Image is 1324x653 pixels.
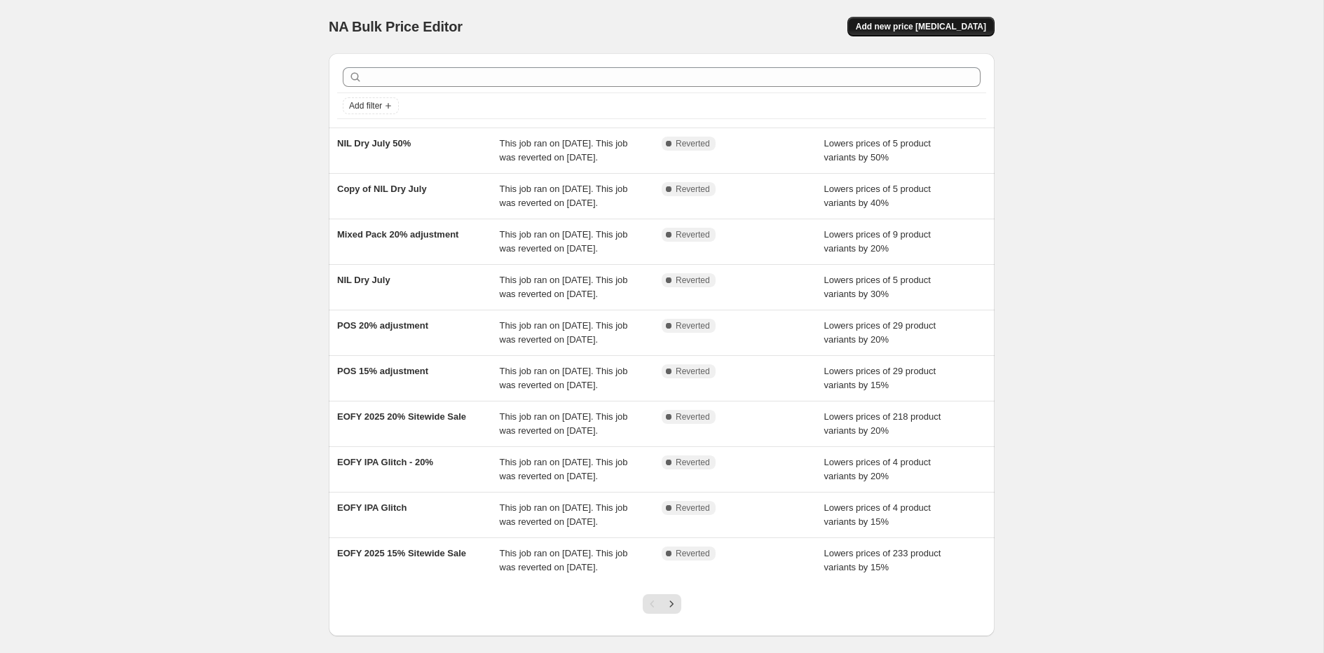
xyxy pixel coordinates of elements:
[349,100,382,111] span: Add filter
[676,502,710,514] span: Reverted
[824,502,931,527] span: Lowers prices of 4 product variants by 15%
[500,548,628,572] span: This job ran on [DATE]. This job was reverted on [DATE].
[824,457,931,481] span: Lowers prices of 4 product variants by 20%
[676,184,710,195] span: Reverted
[337,502,407,513] span: EOFY IPA Glitch
[824,275,931,299] span: Lowers prices of 5 product variants by 30%
[500,502,628,527] span: This job ran on [DATE]. This job was reverted on [DATE].
[337,411,466,422] span: EOFY 2025 20% Sitewide Sale
[676,320,710,331] span: Reverted
[824,138,931,163] span: Lowers prices of 5 product variants by 50%
[337,184,427,194] span: Copy of NIL Dry July
[343,97,399,114] button: Add filter
[662,594,681,614] button: Next
[500,275,628,299] span: This job ran on [DATE]. This job was reverted on [DATE].
[676,457,710,468] span: Reverted
[824,184,931,208] span: Lowers prices of 5 product variants by 40%
[676,275,710,286] span: Reverted
[337,320,428,331] span: POS 20% adjustment
[824,366,936,390] span: Lowers prices of 29 product variants by 15%
[676,548,710,559] span: Reverted
[337,229,458,240] span: Mixed Pack 20% adjustment
[500,457,628,481] span: This job ran on [DATE]. This job was reverted on [DATE].
[500,184,628,208] span: This job ran on [DATE]. This job was reverted on [DATE].
[847,17,995,36] button: Add new price [MEDICAL_DATA]
[337,548,466,558] span: EOFY 2025 15% Sitewide Sale
[329,19,463,34] span: NA Bulk Price Editor
[676,138,710,149] span: Reverted
[500,229,628,254] span: This job ran on [DATE]. This job was reverted on [DATE].
[500,320,628,345] span: This job ran on [DATE]. This job was reverted on [DATE].
[337,138,411,149] span: NIL Dry July 50%
[500,366,628,390] span: This job ran on [DATE]. This job was reverted on [DATE].
[676,366,710,377] span: Reverted
[824,320,936,345] span: Lowers prices of 29 product variants by 20%
[824,548,941,572] span: Lowers prices of 233 product variants by 15%
[856,21,986,32] span: Add new price [MEDICAL_DATA]
[500,411,628,436] span: This job ran on [DATE]. This job was reverted on [DATE].
[337,457,433,467] span: EOFY IPA Glitch - 20%
[337,275,390,285] span: NIL Dry July
[676,229,710,240] span: Reverted
[337,366,428,376] span: POS 15% adjustment
[824,229,931,254] span: Lowers prices of 9 product variants by 20%
[643,594,681,614] nav: Pagination
[824,411,941,436] span: Lowers prices of 218 product variants by 20%
[676,411,710,422] span: Reverted
[500,138,628,163] span: This job ran on [DATE]. This job was reverted on [DATE].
